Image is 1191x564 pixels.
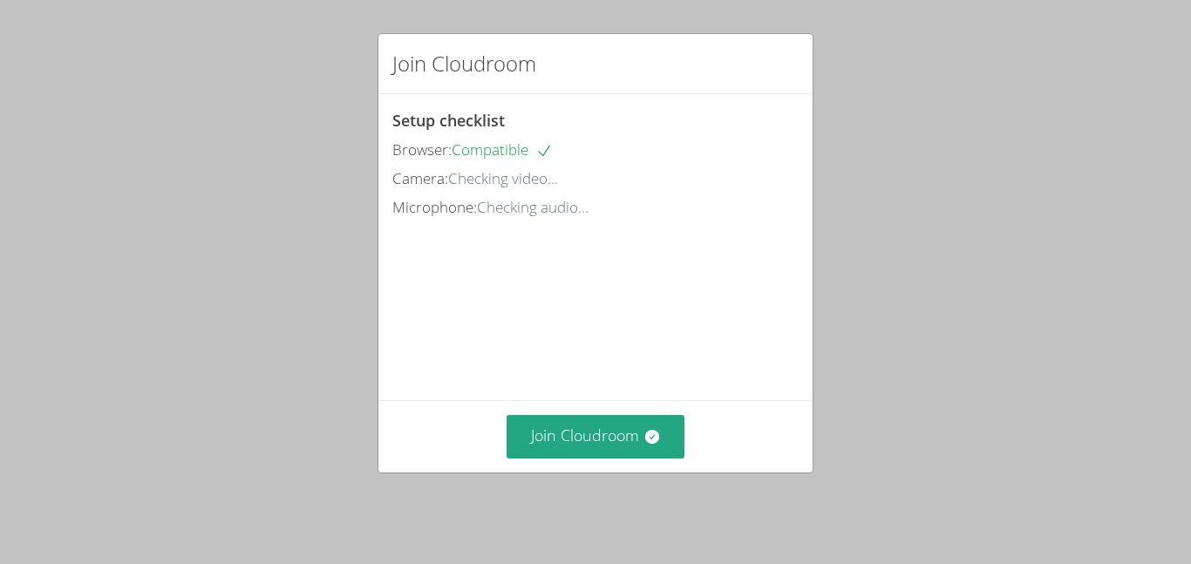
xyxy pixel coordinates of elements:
[477,197,589,217] span: Checking audio...
[392,197,477,217] span: Microphone:
[507,415,685,458] button: Join Cloudroom
[392,168,448,188] span: Camera:
[392,48,536,79] h2: Join Cloudroom
[452,139,553,160] span: Compatible
[448,168,558,188] span: Checking video...
[392,110,505,131] span: Setup checklist
[392,139,452,160] span: Browser:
